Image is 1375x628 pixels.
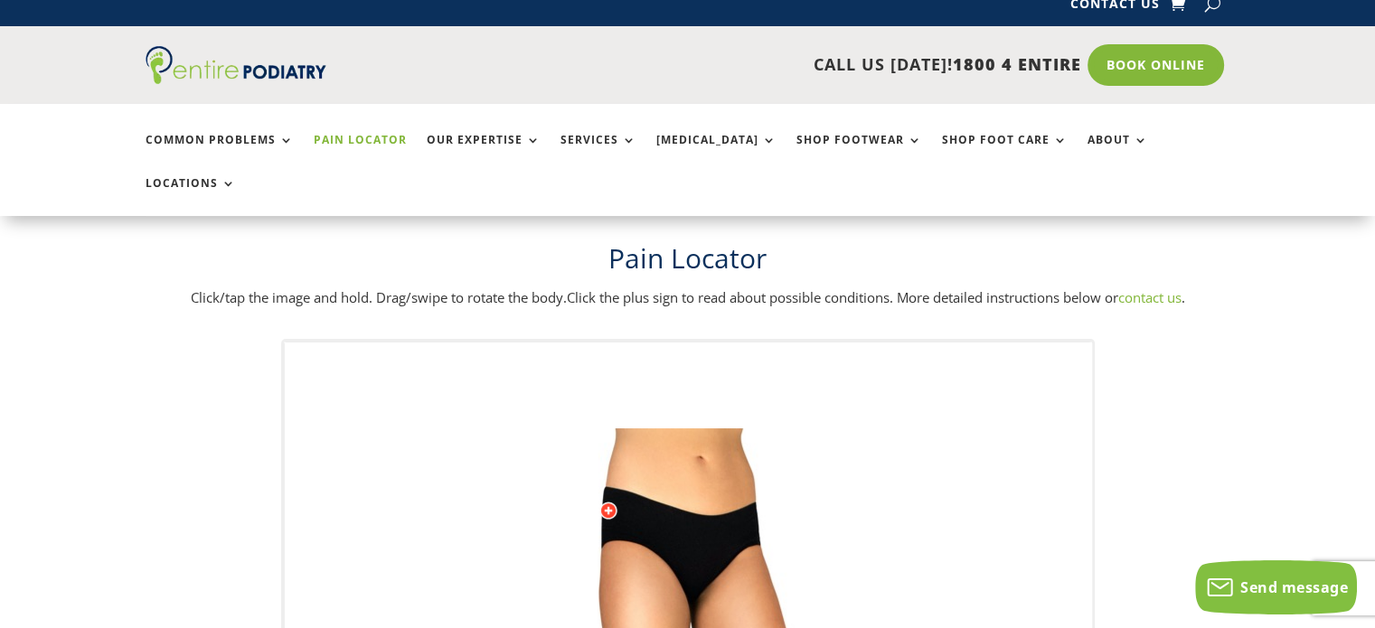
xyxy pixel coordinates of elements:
a: Pain Locator [314,134,407,173]
span: Click the plus sign to read about possible conditions. More detailed instructions below or . [567,288,1185,306]
a: Services [560,134,636,173]
a: About [1088,134,1148,173]
a: Book Online [1088,44,1224,86]
button: Send message [1195,560,1357,614]
h1: Pain Locator [146,239,1230,286]
p: CALL US [DATE]! [396,53,1081,77]
img: logo (1) [146,46,326,84]
a: Shop Footwear [796,134,922,173]
span: Send message [1240,577,1348,597]
a: Shop Foot Care [942,134,1068,173]
a: Entire Podiatry [146,70,326,88]
a: [MEDICAL_DATA] [656,134,777,173]
a: Our Expertise [427,134,541,173]
a: Locations [146,177,236,216]
a: contact us [1118,288,1182,306]
span: 1800 4 ENTIRE [953,53,1081,75]
span: Click/tap the image and hold. Drag/swipe to rotate the body. [191,288,567,306]
a: Common Problems [146,134,294,173]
